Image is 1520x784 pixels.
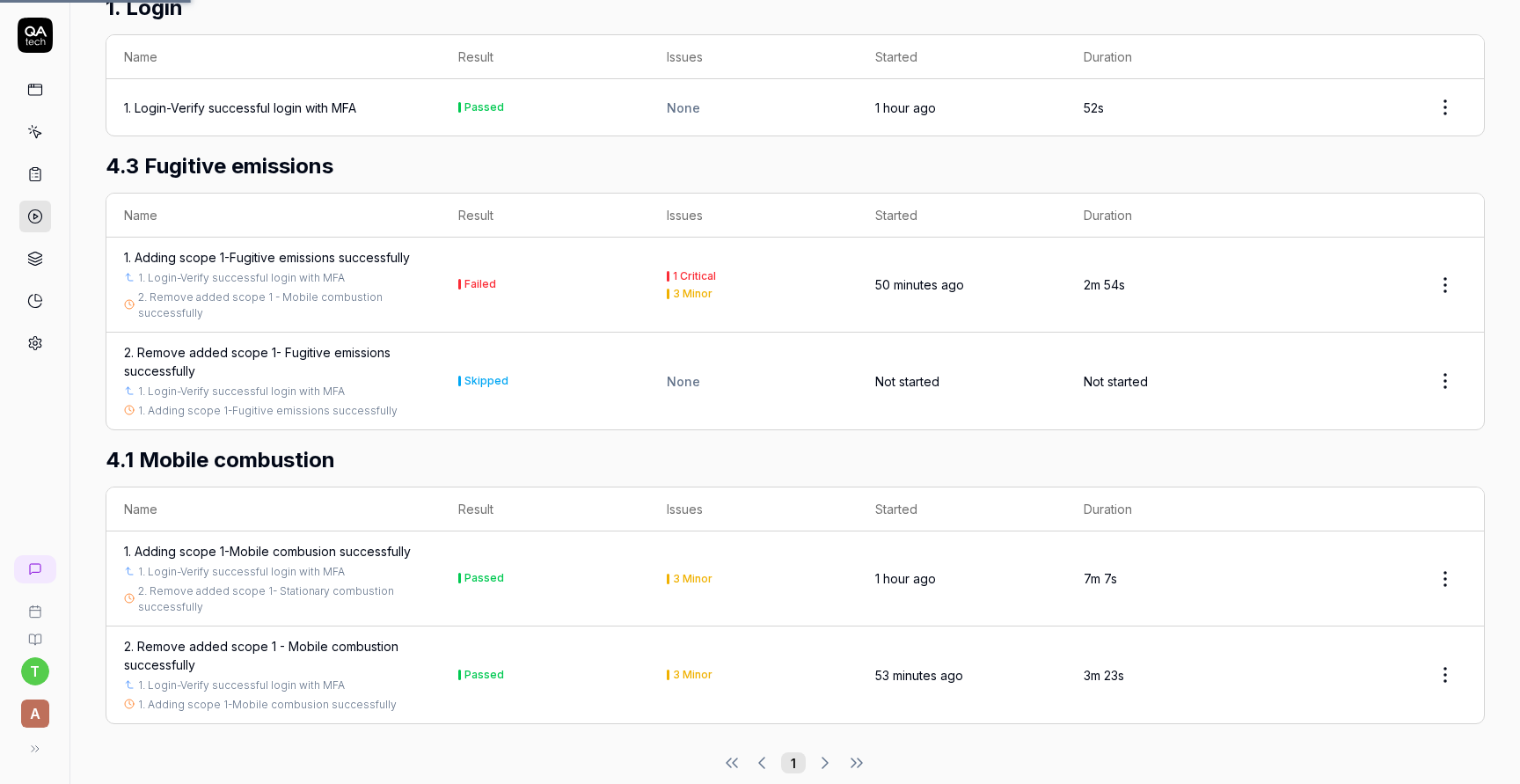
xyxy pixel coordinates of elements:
[875,277,964,292] time: 50 minutes ago
[673,289,712,299] div: 3 Minor
[138,564,345,580] a: 1. Login-Verify successful login with MFA
[124,637,423,674] a: 2. Remove added scope 1 - Mobile combustion successfully
[464,279,496,289] div: Failed
[875,100,936,115] time: 1 hour ago
[875,571,936,586] time: 1 hour ago
[138,289,423,321] a: 2. Remove added scope 1 - Mobile combustion successfully
[649,194,858,238] th: Issues
[14,555,56,583] a: New conversation
[781,752,806,773] button: 1
[464,573,504,583] div: Passed
[21,700,49,728] span: A
[21,657,49,685] button: t
[1066,487,1275,531] th: Duration
[667,99,840,117] div: None
[7,685,62,731] button: A
[124,542,411,561] a: 1. Adding scope 1-Mobile combusion successfully
[138,583,423,615] a: 2. Remove added scope 1- Stationary combustion successfully
[667,372,840,391] div: None
[138,384,345,399] a: 1. Login-Verify successful login with MFA
[124,99,356,117] a: 1. Login-Verify successful login with MFA
[138,403,398,419] a: 1. Adding scope 1-Fugitive emissions successfully
[673,670,712,680] div: 3 Minor
[106,444,1485,476] h2: 4.1 Mobile combustion
[7,590,62,619] a: Book a call with us
[1066,194,1275,238] th: Duration
[138,270,345,286] a: 1. Login-Verify successful login with MFA
[649,35,858,79] th: Issues
[124,343,423,380] a: 2. Remove added scope 1- Fugitive emissions successfully
[106,487,441,531] th: Name
[7,619,62,647] a: Documentation
[1084,277,1125,292] time: 2m 54s
[1066,35,1275,79] th: Duration
[1084,571,1117,586] time: 7m 7s
[1084,668,1124,683] time: 3m 23s
[673,574,712,584] div: 3 Minor
[441,194,649,238] th: Result
[858,35,1066,79] th: Started
[458,275,496,294] button: Failed
[464,376,508,386] div: Skipped
[464,102,504,113] div: Passed
[138,678,345,693] a: 1. Login-Verify successful login with MFA
[673,271,716,282] div: 1 Critical
[875,668,963,683] time: 53 minutes ago
[858,333,1066,429] td: Not started
[858,194,1066,238] th: Started
[1066,333,1275,429] td: Not started
[106,150,1485,182] h2: 4.3 Fugitive emissions
[106,35,441,79] th: Name
[106,194,441,238] th: Name
[124,248,410,267] a: 1. Adding scope 1-Fugitive emissions successfully
[649,487,858,531] th: Issues
[138,697,397,713] a: 1. Adding scope 1-Mobile combusion successfully
[441,35,649,79] th: Result
[1084,100,1104,115] time: 52s
[858,487,1066,531] th: Started
[441,487,649,531] th: Result
[464,670,504,680] div: Passed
